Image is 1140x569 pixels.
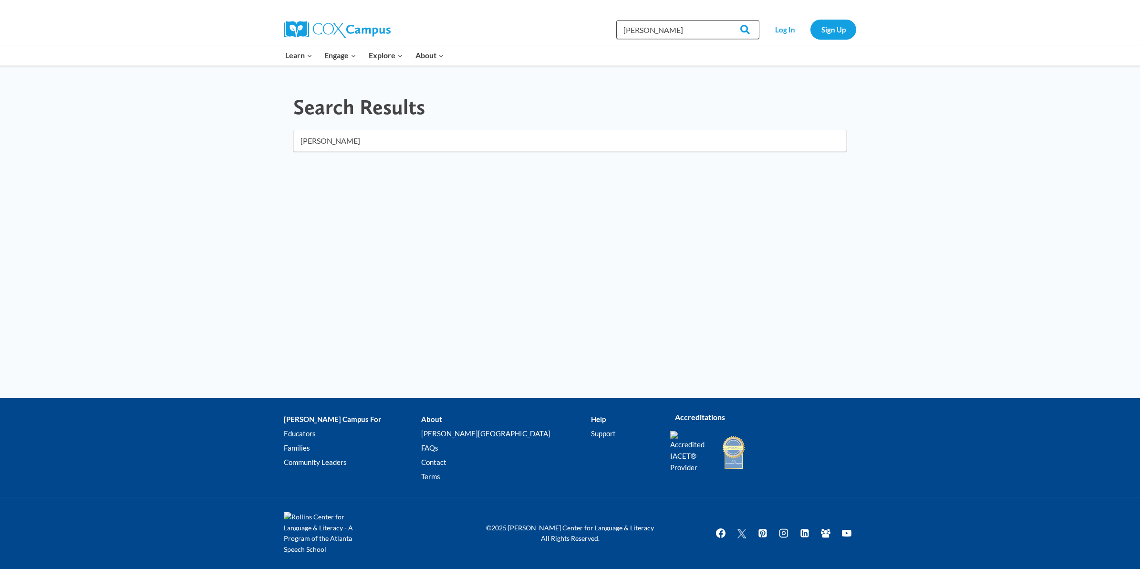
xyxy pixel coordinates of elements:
[284,21,391,38] img: Cox Campus
[409,45,450,65] button: Child menu of About
[736,528,747,539] img: Twitter X icon white
[764,20,806,39] a: Log In
[670,431,711,473] img: Accredited IACET® Provider
[421,427,591,441] a: [PERSON_NAME][GEOGRAPHIC_DATA]
[675,412,725,421] strong: Accreditations
[363,45,409,65] button: Child menu of Explore
[284,441,421,455] a: Families
[616,20,759,39] input: Search Cox Campus
[816,524,835,543] a: Facebook Group
[319,45,363,65] button: Child menu of Engage
[421,455,591,470] a: Contact
[284,455,421,470] a: Community Leaders
[722,435,746,470] img: IDA Accredited
[732,524,751,543] a: Twitter
[837,524,856,543] a: YouTube
[753,524,772,543] a: Pinterest
[284,512,370,555] img: Rollins Center for Language & Literacy - A Program of the Atlanta Speech School
[279,45,450,65] nav: Primary Navigation
[591,427,656,441] a: Support
[764,20,856,39] nav: Secondary Navigation
[795,524,814,543] a: Linkedin
[810,20,856,39] a: Sign Up
[284,427,421,441] a: Educators
[279,45,319,65] button: Child menu of Learn
[293,130,847,152] input: Search for...
[711,524,730,543] a: Facebook
[421,470,591,484] a: Terms
[479,523,661,544] p: ©2025 [PERSON_NAME] Center for Language & Literacy All Rights Reserved.
[421,441,591,455] a: FAQs
[774,524,793,543] a: Instagram
[293,95,425,120] h1: Search Results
